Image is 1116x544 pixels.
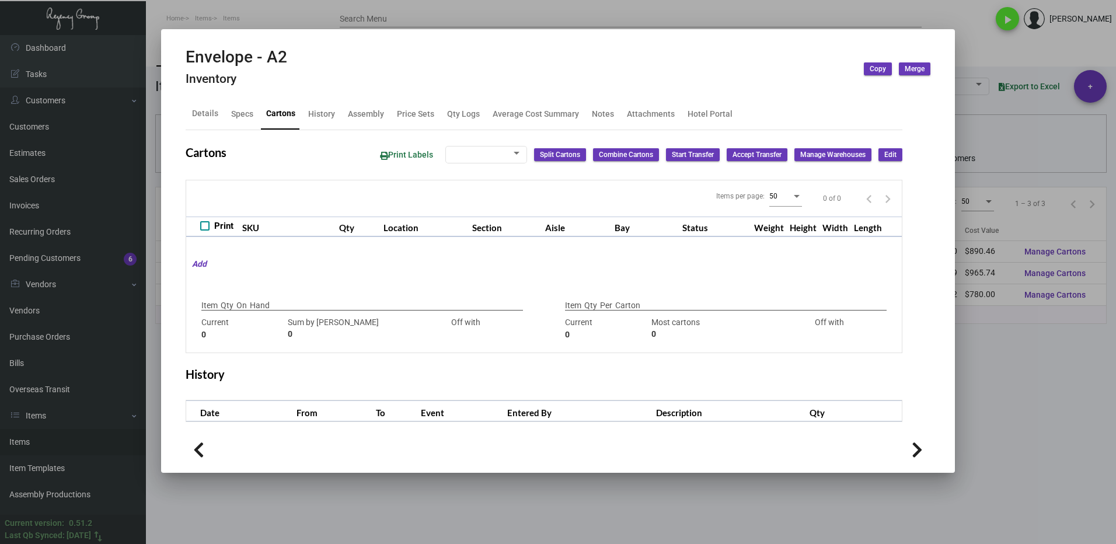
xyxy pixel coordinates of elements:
mat-select: Items per page: [769,191,802,201]
div: Price Sets [397,107,434,120]
th: Qty [807,401,902,421]
p: Hand [250,299,270,312]
div: Most cartons [651,316,783,341]
div: Current [565,316,646,341]
th: Aisle [542,217,612,237]
span: Manage Warehouses [800,150,866,160]
button: Edit [878,148,902,161]
div: Details [192,107,218,120]
div: 0 of 0 [823,193,841,204]
button: Copy [864,62,892,75]
div: Items per page: [716,191,765,201]
div: 0.51.2 [69,517,92,529]
span: Copy [870,64,886,74]
th: Description [653,401,807,421]
button: Merge [899,62,930,75]
p: Carton [615,299,640,312]
div: Specs [231,107,253,120]
th: Status [679,217,751,237]
th: Height [787,217,819,237]
th: Location [381,217,469,237]
span: Print [214,219,233,233]
th: Width [819,217,851,237]
div: Current version: [5,517,64,529]
button: Start Transfer [666,148,720,161]
p: Item [565,299,581,312]
div: Qty Logs [447,107,480,120]
th: Weight [751,217,787,237]
th: Date [186,401,294,421]
h4: Inventory [186,72,287,86]
div: Current [201,316,282,341]
h2: History [186,367,225,381]
span: Merge [905,64,925,74]
div: Last Qb Synced: [DATE] [5,529,91,542]
div: History [308,107,335,120]
h2: Cartons [186,145,226,159]
button: Next page [878,189,897,208]
span: Edit [884,150,897,160]
div: Notes [592,107,614,120]
div: Assembly [348,107,384,120]
h2: Envelope - A2 [186,47,287,67]
mat-hint: Add [186,258,207,270]
th: SKU [239,217,336,237]
th: Entered By [504,401,653,421]
span: Accept Transfer [733,150,782,160]
th: Event [418,401,504,421]
span: Combine Cartons [599,150,653,160]
button: Combine Cartons [593,148,659,161]
th: To [373,401,418,421]
th: Qty [336,217,381,237]
span: 50 [769,192,777,200]
button: Accept Transfer [727,148,787,161]
p: On [236,299,247,312]
th: Length [851,217,885,237]
th: From [294,401,373,421]
p: Item [201,299,218,312]
p: Per [600,299,612,312]
button: Previous page [860,189,878,208]
span: Start Transfer [672,150,714,160]
div: Average Cost Summary [493,107,579,120]
button: Split Cartons [534,148,586,161]
div: Attachments [627,107,675,120]
button: Print Labels [371,144,442,166]
button: Manage Warehouses [794,148,871,161]
span: Print Labels [380,150,433,159]
p: Qty [584,299,597,312]
th: Section [469,217,542,237]
div: Off with [789,316,870,341]
div: Hotel Portal [688,107,733,120]
th: Bay [612,217,679,237]
div: Sum by [PERSON_NAME] [288,316,420,341]
div: Cartons [266,107,295,120]
p: Qty [221,299,233,312]
span: Split Cartons [540,150,580,160]
div: Off with [426,316,506,341]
